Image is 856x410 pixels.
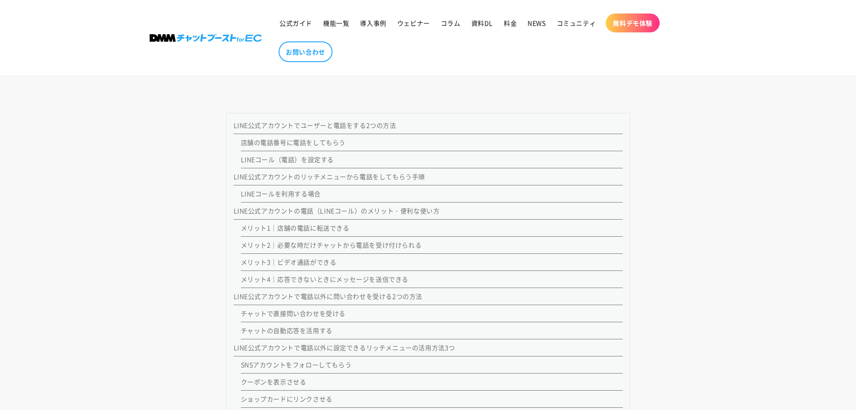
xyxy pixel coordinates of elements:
[150,34,262,42] img: 株式会社DMM Boost
[557,19,596,27] span: コミュニティ
[522,14,551,32] a: NEWS
[274,14,318,32] a: 公式ガイド
[241,377,306,386] a: クーポンを表示させる
[241,360,352,369] a: SNSアカウントをフォローしてもらう
[241,275,409,284] a: メリット4｜応答できないときにメッセージを送信できる
[286,48,325,56] span: お問い合わせ
[397,19,430,27] span: ウェビナー
[606,14,660,32] a: 無料デモ体験
[241,138,346,147] a: 店舗の電話番号に電話をしてもらう
[234,343,456,352] a: LINE公式アカウントで電話以外に設定できるリッチメニューの活用方法3つ
[241,155,334,164] a: LINEコール（電話）を設定する
[234,172,426,181] a: LINE公式アカウントのリッチメニューから電話をしてもらう手順
[318,14,355,32] a: 機能一覧
[241,189,321,198] a: LINEコールを利用する場合
[241,223,350,232] a: メリット1｜店舗の電話に転送できる
[392,14,435,32] a: ウェビナー
[466,14,498,32] a: 資料DL
[355,14,391,32] a: 導入事例
[241,257,337,266] a: メリット3｜ビデオ通話ができる
[498,14,522,32] a: 料金
[241,326,333,335] a: チャットの自動応答を活用する
[435,14,466,32] a: コラム
[241,309,346,318] a: チャットで直接問い合わせを受ける
[441,19,461,27] span: コラム
[551,14,602,32] a: コミュニティ
[234,206,440,215] a: LINE公式アカウントの電話（LINEコール）のメリット・便利な使い方
[613,19,652,27] span: 無料デモ体験
[471,19,493,27] span: 資料DL
[241,394,333,403] a: ショップカードにリンクさせる
[241,240,422,249] a: メリット2｜必要な時だけチャットから電話を受け付けられる
[279,41,333,62] a: お問い合わせ
[504,19,517,27] span: 料金
[528,19,546,27] span: NEWS
[323,19,349,27] span: 機能一覧
[360,19,386,27] span: 導入事例
[279,19,312,27] span: 公式ガイド
[234,121,396,130] a: LINE公式アカウントでユーザーと電話をする2つの方法
[234,292,423,301] a: LINE公式アカウントで電話以外に問い合わせを受ける2つの方法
